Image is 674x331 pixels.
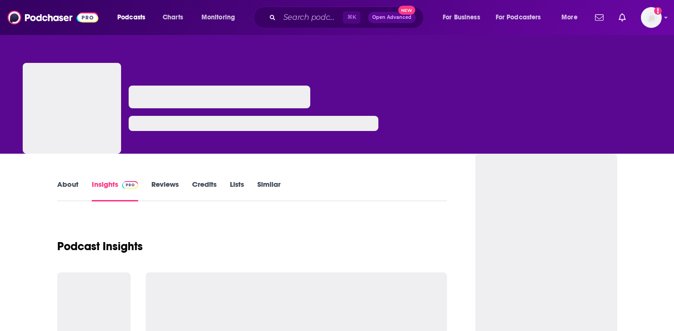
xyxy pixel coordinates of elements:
[192,180,217,201] a: Credits
[263,7,433,28] div: Search podcasts, credits, & more...
[230,180,244,201] a: Lists
[561,11,578,24] span: More
[641,7,662,28] span: Logged in as DineRacoma
[157,10,189,25] a: Charts
[555,10,589,25] button: open menu
[490,10,555,25] button: open menu
[57,180,79,201] a: About
[496,11,541,24] span: For Podcasters
[368,12,416,23] button: Open AdvancedNew
[398,6,415,15] span: New
[57,239,143,253] h1: Podcast Insights
[443,11,480,24] span: For Business
[280,10,343,25] input: Search podcasts, credits, & more...
[343,11,360,24] span: ⌘ K
[201,11,235,24] span: Monitoring
[111,10,158,25] button: open menu
[163,11,183,24] span: Charts
[122,181,139,189] img: Podchaser Pro
[615,9,630,26] a: Show notifications dropdown
[641,7,662,28] img: User Profile
[591,9,607,26] a: Show notifications dropdown
[654,7,662,15] svg: Add a profile image
[92,180,139,201] a: InsightsPodchaser Pro
[257,180,280,201] a: Similar
[195,10,247,25] button: open menu
[436,10,492,25] button: open menu
[372,15,411,20] span: Open Advanced
[8,9,98,26] img: Podchaser - Follow, Share and Rate Podcasts
[151,180,179,201] a: Reviews
[117,11,145,24] span: Podcasts
[641,7,662,28] button: Show profile menu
